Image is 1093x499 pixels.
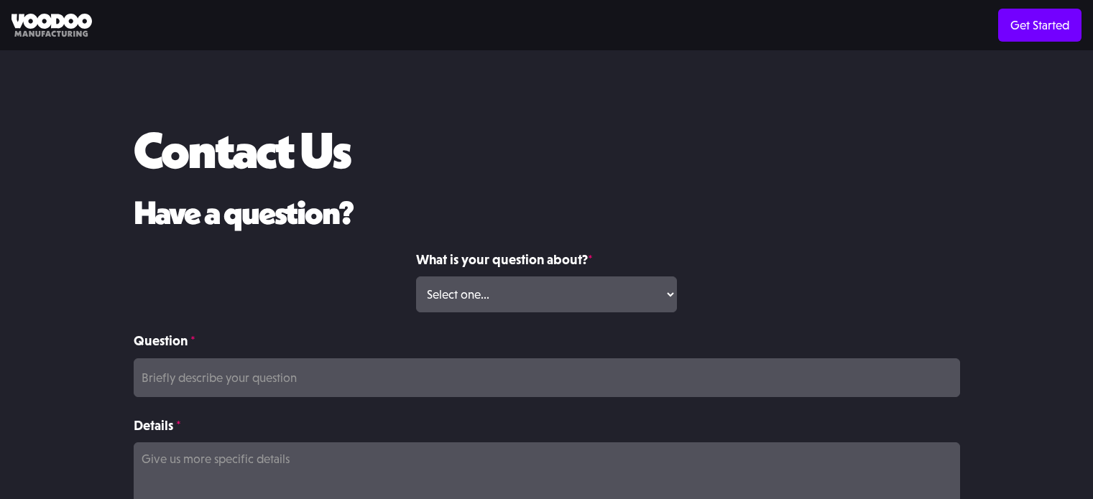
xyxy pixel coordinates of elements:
[416,249,677,270] label: What is your question about?
[134,332,188,348] strong: Question
[134,358,960,397] input: Briefly describe your question
[11,14,92,37] img: Voodoo Manufacturing logo
[134,122,350,177] h1: Contact Us
[998,9,1082,42] a: Get Started
[134,195,960,231] h2: Have a question?
[134,417,173,433] strong: Details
